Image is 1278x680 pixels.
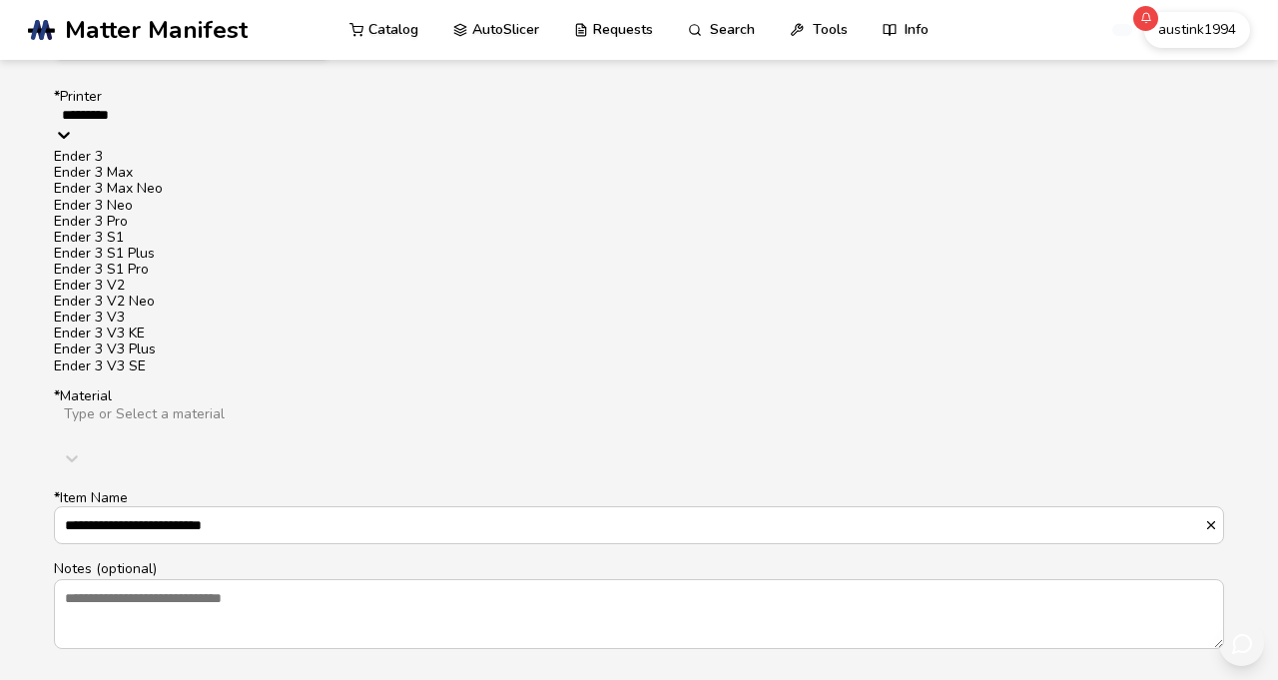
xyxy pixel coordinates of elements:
input: *Item Name [55,507,1204,543]
input: *PrinterEnder 3Ender 3 MaxEnder 3 Max NeoEnder 3 NeoEnder 3 ProEnder 3 S1Ender 3 S1 PlusEnder 3 S... [62,107,1216,123]
div: Ender 3 Pro [54,214,1224,230]
div: Ender 3 Max [54,165,1224,181]
div: Ender 3 V3 SE [54,358,1224,374]
div: Ender 3 [54,149,1224,165]
div: Ender 3 V2 Neo [54,294,1224,310]
textarea: Notes (optional) [55,580,1223,648]
label: Material [54,388,1224,476]
label: Printer [54,89,1224,374]
div: Ender 3 V2 [54,278,1224,294]
div: Ender 3 S1 Plus [54,246,1224,262]
div: Ender 3 V3 [54,310,1224,326]
button: Send feedback via email [1219,621,1264,666]
input: *MaterialType or Select a material [62,422,696,438]
button: *Item Name [1204,518,1223,532]
div: Ender 3 S1 Pro [54,262,1224,278]
div: Ender 3 V3 Plus [54,341,1224,357]
div: Type or Select a material [64,406,1214,422]
div: Ender 3 V3 KE [54,326,1224,341]
p: Notes (optional) [54,558,1224,579]
div: Ender 3 S1 [54,230,1224,246]
button: austink1994 [1144,12,1250,48]
div: Ender 3 Neo [54,198,1224,214]
label: Item Name [54,490,1224,544]
span: Matter Manifest [65,16,248,44]
div: Ender 3 Max Neo [54,181,1224,197]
